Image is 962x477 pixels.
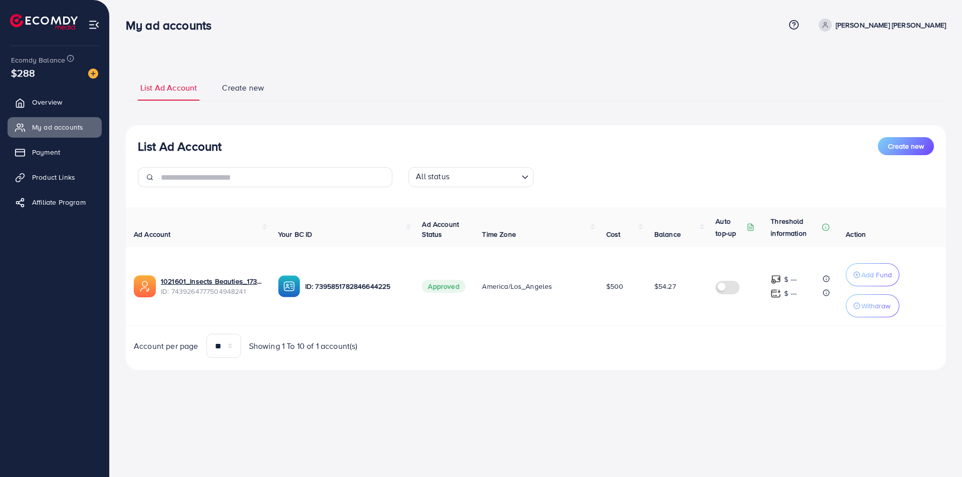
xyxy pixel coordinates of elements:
[771,288,781,299] img: top-up amount
[126,18,219,33] h3: My ad accounts
[8,167,102,187] a: Product Links
[771,215,820,239] p: Threshold information
[861,269,892,281] p: Add Fund
[140,82,197,94] span: List Ad Account
[305,280,406,292] p: ID: 7395851782846644225
[888,141,924,151] span: Create new
[8,142,102,162] a: Payment
[32,172,75,182] span: Product Links
[8,92,102,112] a: Overview
[222,82,264,94] span: Create new
[836,19,946,31] p: [PERSON_NAME] [PERSON_NAME]
[32,197,86,207] span: Affiliate Program
[134,340,198,352] span: Account per page
[88,19,100,31] img: menu
[88,69,98,79] img: image
[8,117,102,137] a: My ad accounts
[422,280,465,293] span: Approved
[408,167,534,187] div: Search for option
[861,300,890,312] p: Withdraw
[846,294,899,317] button: Withdraw
[161,276,262,297] div: <span class='underline'>1021601_Insects Beauties_1732088822803</span></br>7439264777504948241
[452,169,518,185] input: Search for option
[846,229,866,239] span: Action
[134,229,171,239] span: Ad Account
[784,273,797,285] p: $ ---
[32,122,83,132] span: My ad accounts
[134,275,156,297] img: ic-ads-acc.e4c84228.svg
[654,229,681,239] span: Balance
[715,215,745,239] p: Auto top-up
[32,97,62,107] span: Overview
[482,229,516,239] span: Time Zone
[11,55,65,65] span: Ecomdy Balance
[32,147,60,157] span: Payment
[161,276,262,286] a: 1021601_Insects Beauties_1732088822803
[606,281,624,291] span: $500
[422,219,459,239] span: Ad Account Status
[249,340,358,352] span: Showing 1 To 10 of 1 account(s)
[161,286,262,296] span: ID: 7439264777504948241
[606,229,621,239] span: Cost
[878,137,934,155] button: Create new
[919,432,954,469] iframe: Chat
[482,281,552,291] span: America/Los_Angeles
[11,66,36,80] span: $288
[414,169,451,185] span: All status
[278,229,313,239] span: Your BC ID
[784,287,797,299] p: $ ---
[138,139,221,154] h3: List Ad Account
[8,192,102,212] a: Affiliate Program
[771,274,781,285] img: top-up amount
[278,275,300,297] img: ic-ba-acc.ded83a64.svg
[654,281,676,291] span: $54.27
[815,19,946,32] a: [PERSON_NAME] [PERSON_NAME]
[846,263,899,286] button: Add Fund
[10,14,78,30] img: logo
